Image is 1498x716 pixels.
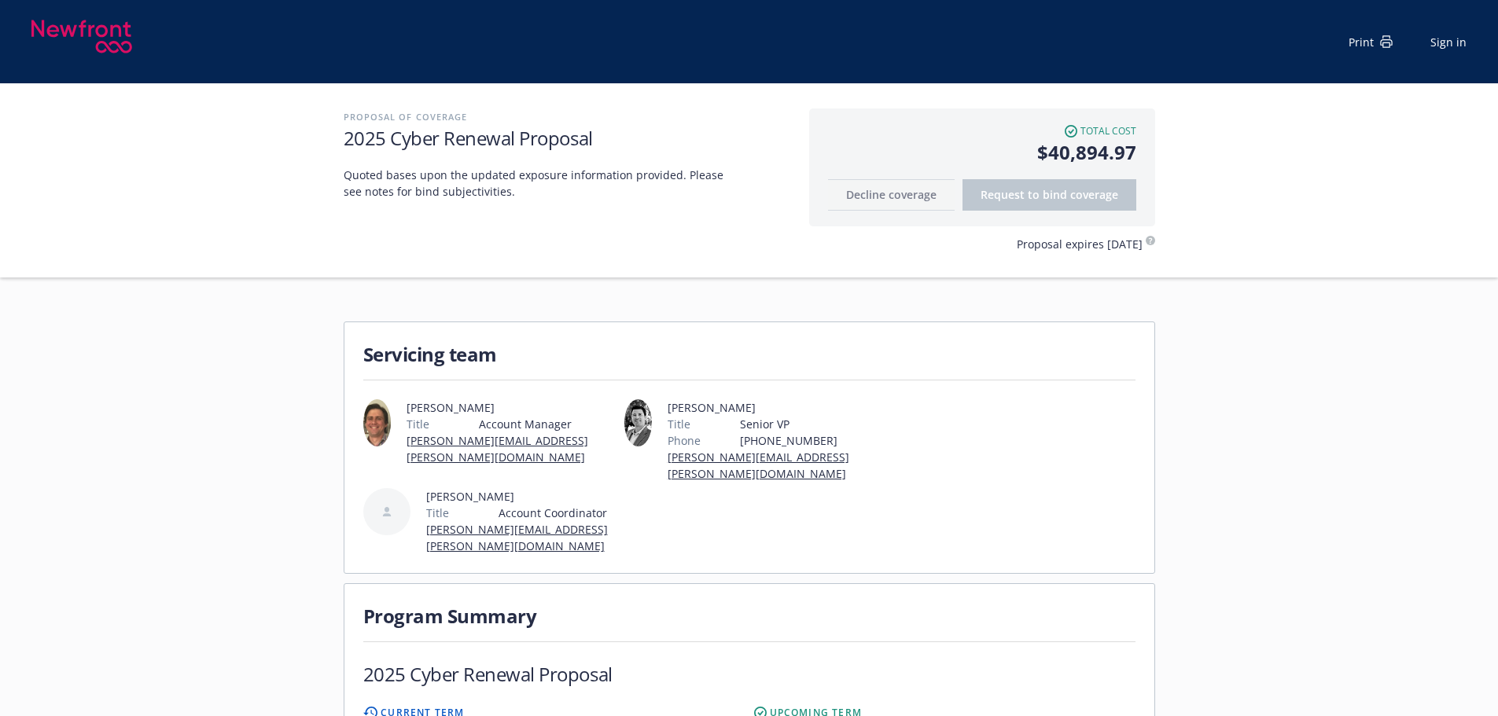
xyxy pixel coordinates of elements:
[668,432,701,449] span: Phone
[846,187,937,202] span: Decline coverage
[668,416,690,432] span: Title
[407,416,429,432] span: Title
[1017,236,1143,252] span: Proposal expires [DATE]
[426,505,449,521] span: Title
[1080,124,1136,138] span: Total cost
[981,187,1118,202] span: Request to bind
[363,399,391,446] img: employee photo
[344,167,737,200] span: Quoted bases upon the updated exposure information provided. Please see notes for bind subjectivi...
[407,399,618,416] span: [PERSON_NAME]
[828,179,955,211] button: Decline coverage
[962,179,1136,211] button: Request to bindcoverage
[344,125,793,151] h1: 2025 Cyber Renewal Proposal
[479,416,618,432] span: Account Manager
[1070,187,1118,202] span: coverage
[344,108,793,125] h2: Proposal of coverage
[668,450,849,481] a: [PERSON_NAME][EMAIL_ADDRESS][PERSON_NAME][DOMAIN_NAME]
[668,399,879,416] span: [PERSON_NAME]
[828,138,1136,167] span: $40,894.97
[499,505,618,521] span: Account Coordinator
[740,416,879,432] span: Senior VP
[363,341,1135,367] h1: Servicing team
[426,522,608,553] a: [PERSON_NAME][EMAIL_ADDRESS][PERSON_NAME][DOMAIN_NAME]
[1430,34,1467,50] a: Sign in
[1349,34,1393,50] div: Print
[624,399,652,446] img: employee photo
[740,432,879,449] span: [PHONE_NUMBER]
[363,603,1135,629] h1: Program Summary
[426,488,618,505] span: [PERSON_NAME]
[363,661,613,687] h1: 2025 Cyber Renewal Proposal
[407,433,588,464] a: [PERSON_NAME][EMAIL_ADDRESS][PERSON_NAME][DOMAIN_NAME]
